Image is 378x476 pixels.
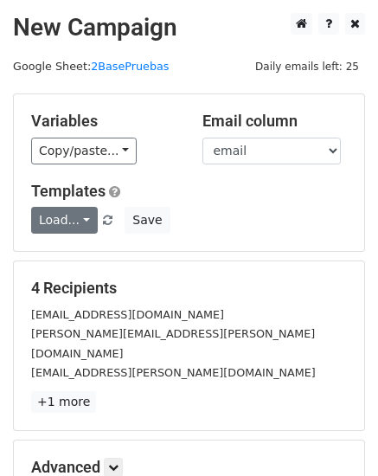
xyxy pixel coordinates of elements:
[249,57,365,76] span: Daily emails left: 25
[31,207,98,234] a: Load...
[31,391,96,413] a: +1 more
[125,207,170,234] button: Save
[31,112,176,131] h5: Variables
[31,366,316,379] small: [EMAIL_ADDRESS][PERSON_NAME][DOMAIN_NAME]
[31,138,137,164] a: Copy/paste...
[13,60,170,73] small: Google Sheet:
[31,182,106,200] a: Templates
[202,112,348,131] h5: Email column
[91,60,169,73] a: 2BasePruebas
[31,327,315,360] small: [PERSON_NAME][EMAIL_ADDRESS][PERSON_NAME][DOMAIN_NAME]
[31,308,224,321] small: [EMAIL_ADDRESS][DOMAIN_NAME]
[13,13,365,42] h2: New Campaign
[249,60,365,73] a: Daily emails left: 25
[31,279,347,298] h5: 4 Recipients
[292,393,378,476] iframe: Chat Widget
